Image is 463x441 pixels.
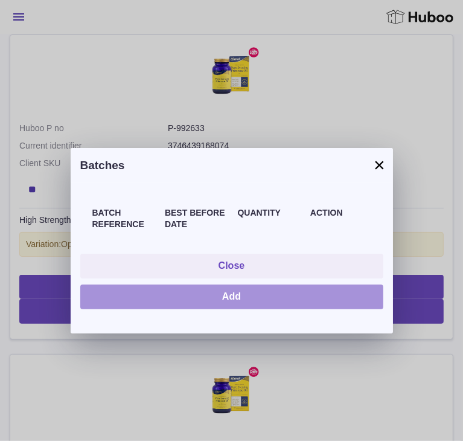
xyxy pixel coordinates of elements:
button: Close [80,254,383,278]
h3: Batches [80,158,375,173]
h4: Quantity [238,207,299,219]
h4: Batch Reference [92,207,153,230]
button: × [372,158,387,172]
button: Add [80,285,383,309]
h4: Best Before Date [165,207,226,230]
h4: Action [310,207,371,219]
